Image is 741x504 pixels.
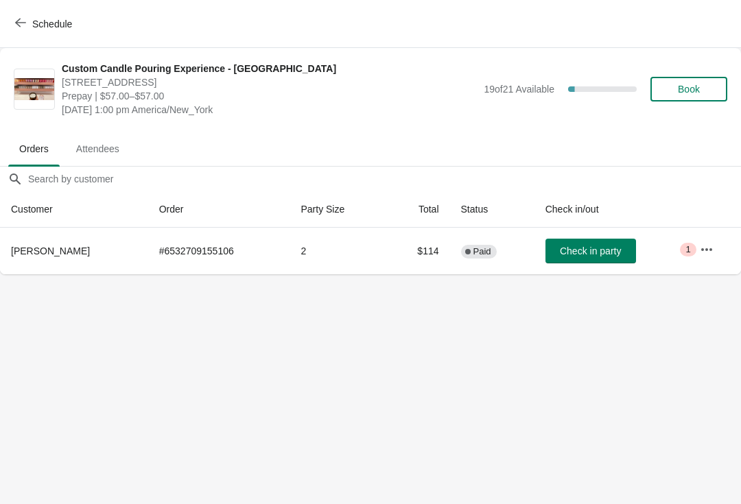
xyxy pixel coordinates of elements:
span: Orders [8,136,60,161]
span: Schedule [32,19,72,29]
th: Order [148,191,290,228]
button: Check in party [545,239,636,263]
th: Total [386,191,450,228]
span: [STREET_ADDRESS] [62,75,477,89]
span: Paid [473,246,491,257]
button: Book [650,77,727,101]
input: Search by customer [27,167,741,191]
th: Status [450,191,534,228]
img: Custom Candle Pouring Experience - Fort Lauderdale [14,78,54,101]
span: Prepay | $57.00–$57.00 [62,89,477,103]
span: 1 [685,244,690,255]
span: Custom Candle Pouring Experience - [GEOGRAPHIC_DATA] [62,62,477,75]
span: Book [678,84,700,95]
td: 2 [290,228,386,274]
th: Check in/out [534,191,689,228]
button: Schedule [7,12,83,36]
span: [PERSON_NAME] [11,245,90,256]
th: Party Size [290,191,386,228]
span: 19 of 21 Available [484,84,554,95]
span: [DATE] 1:00 pm America/New_York [62,103,477,117]
td: $114 [386,228,450,274]
span: Attendees [65,136,130,161]
td: # 6532709155106 [148,228,290,274]
span: Check in party [560,245,621,256]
